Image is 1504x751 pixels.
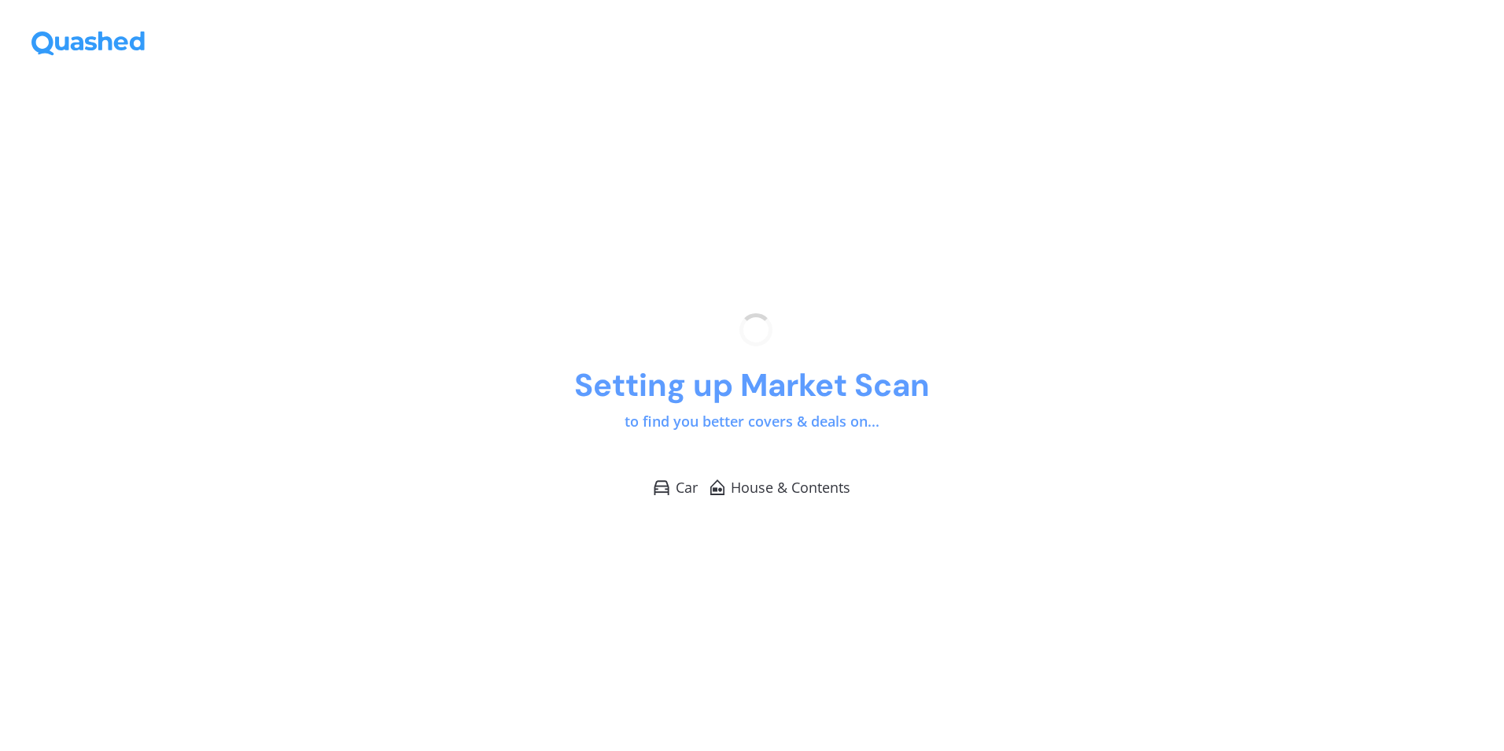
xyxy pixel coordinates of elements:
[574,365,930,405] h1: Setting up Market Scan
[654,480,669,494] img: Car
[710,479,725,495] img: House & Contents
[676,478,698,498] span: Car
[625,412,879,432] p: to find you better covers & deals on...
[731,478,850,498] span: House & Contents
